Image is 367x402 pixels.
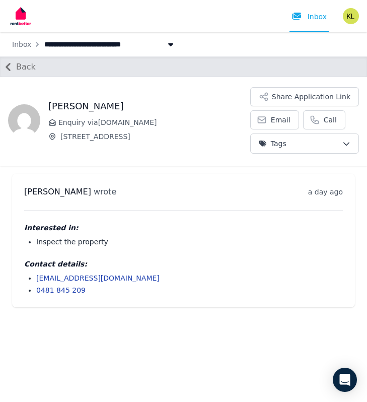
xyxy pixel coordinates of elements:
span: Call [324,115,337,125]
a: Call [303,110,345,129]
a: [EMAIL_ADDRESS][DOMAIN_NAME] [36,274,160,282]
span: [PERSON_NAME] [24,187,91,196]
li: Inspect the property [36,237,343,247]
div: Inbox [291,12,327,22]
div: Open Intercom Messenger [333,368,357,392]
button: Share Application Link [250,87,359,106]
span: Tags [259,139,286,149]
a: 0481 845 209 [36,286,86,294]
h4: Interested in: [24,223,343,233]
span: Back [16,61,36,73]
img: Melani [8,104,40,137]
h4: Contact details: [24,259,343,269]
a: Email [250,110,299,129]
span: Enquiry via [DOMAIN_NAME] [58,117,250,127]
span: [STREET_ADDRESS] [60,131,250,142]
span: Email [271,115,290,125]
h1: [PERSON_NAME] [48,99,250,113]
span: wrote [94,187,116,196]
button: Tags [250,133,359,154]
time: a day ago [308,188,343,196]
img: RentBetter [8,4,33,29]
a: Inbox [12,40,31,48]
img: Kellie Lewandowski [343,8,359,24]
